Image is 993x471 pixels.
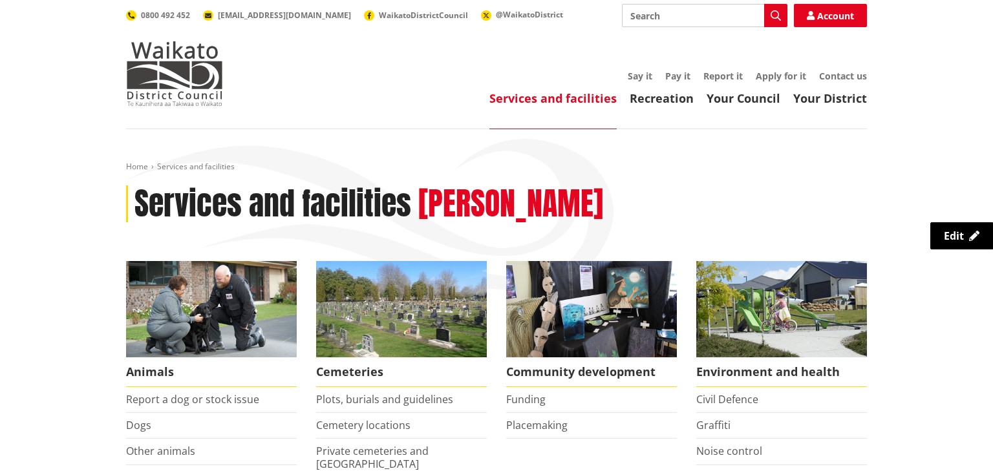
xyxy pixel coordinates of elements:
[364,10,468,21] a: WaikatoDistrictCouncil
[316,261,487,387] a: Huntly Cemetery Cemeteries
[628,70,652,82] a: Say it
[696,357,867,387] span: Environment and health
[665,70,690,82] a: Pay it
[696,392,758,406] a: Civil Defence
[316,418,411,432] a: Cemetery locations
[506,357,677,387] span: Community development
[316,444,429,470] a: Private cemeteries and [GEOGRAPHIC_DATA]
[126,261,297,387] a: Waikato District Council Animal Control team Animals
[481,9,563,20] a: @WaikatoDistrict
[944,229,964,243] span: Edit
[506,261,677,387] a: Matariki Travelling Suitcase Art Exhibition Community development
[126,41,223,106] img: Waikato District Council - Te Kaunihera aa Takiwaa o Waikato
[506,392,546,406] a: Funding
[696,444,762,458] a: Noise control
[622,4,787,27] input: Search input
[930,222,993,249] a: Edit
[316,392,453,406] a: Plots, burials and guidelines
[489,90,617,106] a: Services and facilities
[126,162,867,173] nav: breadcrumb
[756,70,806,82] a: Apply for it
[126,10,190,21] a: 0800 492 452
[506,261,677,357] img: Matariki Travelling Suitcase Art Exhibition
[316,261,487,357] img: Huntly Cemetery
[126,261,297,357] img: Animal Control
[696,261,867,357] img: New housing in Pokeno
[203,10,351,21] a: [EMAIL_ADDRESS][DOMAIN_NAME]
[126,418,151,432] a: Dogs
[126,392,259,406] a: Report a dog or stock issue
[126,444,195,458] a: Other animals
[506,418,568,432] a: Placemaking
[707,90,780,106] a: Your Council
[141,10,190,21] span: 0800 492 452
[793,90,867,106] a: Your District
[218,10,351,21] span: [EMAIL_ADDRESS][DOMAIN_NAME]
[630,90,694,106] a: Recreation
[696,418,731,432] a: Graffiti
[126,161,148,172] a: Home
[496,9,563,20] span: @WaikatoDistrict
[418,185,603,223] h2: [PERSON_NAME]
[696,261,867,387] a: New housing in Pokeno Environment and health
[819,70,867,82] a: Contact us
[126,357,297,387] span: Animals
[134,185,411,223] h1: Services and facilities
[794,4,867,27] a: Account
[316,357,487,387] span: Cemeteries
[379,10,468,21] span: WaikatoDistrictCouncil
[157,161,235,172] span: Services and facilities
[703,70,743,82] a: Report it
